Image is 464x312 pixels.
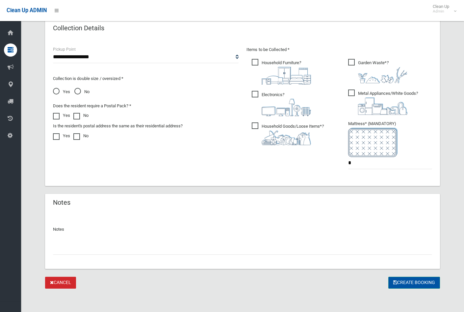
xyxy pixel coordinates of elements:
button: Create Booking [388,277,440,289]
span: No [74,88,90,96]
span: Clean Up [429,4,456,14]
span: Metal Appliances/White Goods [348,90,418,115]
i: ? [358,91,418,115]
span: Household Goods/Loose Items* [252,122,324,145]
p: Items to be Collected * [246,46,432,54]
span: Yes [53,88,70,96]
a: Cancel [45,277,76,289]
img: b13cc3517677393f34c0a387616ef184.png [262,130,311,145]
label: Yes [53,132,70,140]
label: No [73,112,89,119]
span: Clean Up ADMIN [7,7,47,13]
label: Does the resident require a Postal Pack? * [53,102,131,110]
header: Collection Details [45,22,112,35]
label: Yes [53,112,70,119]
img: 4fd8a5c772b2c999c83690221e5242e0.png [358,67,407,83]
header: Notes [45,196,78,209]
label: Is the resident's postal address the same as their residential address? [53,122,183,130]
i: ? [262,124,324,145]
small: Admin [433,9,449,14]
img: 394712a680b73dbc3d2a6a3a7ffe5a07.png [262,99,311,116]
span: Electronics [252,91,311,116]
span: Mattress* (MANDATORY) [348,121,432,157]
i: ? [262,60,311,85]
i: ? [358,60,407,83]
label: No [73,132,89,140]
p: Notes [53,225,432,233]
img: 36c1b0289cb1767239cdd3de9e694f19.png [358,97,407,115]
i: ? [262,92,311,116]
span: Garden Waste* [348,59,407,83]
span: Household Furniture [252,59,311,85]
p: Collection is double size / oversized * [53,75,239,83]
img: aa9efdbe659d29b613fca23ba79d85cb.png [262,67,311,85]
img: e7408bece873d2c1783593a074e5cb2f.png [348,128,398,157]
